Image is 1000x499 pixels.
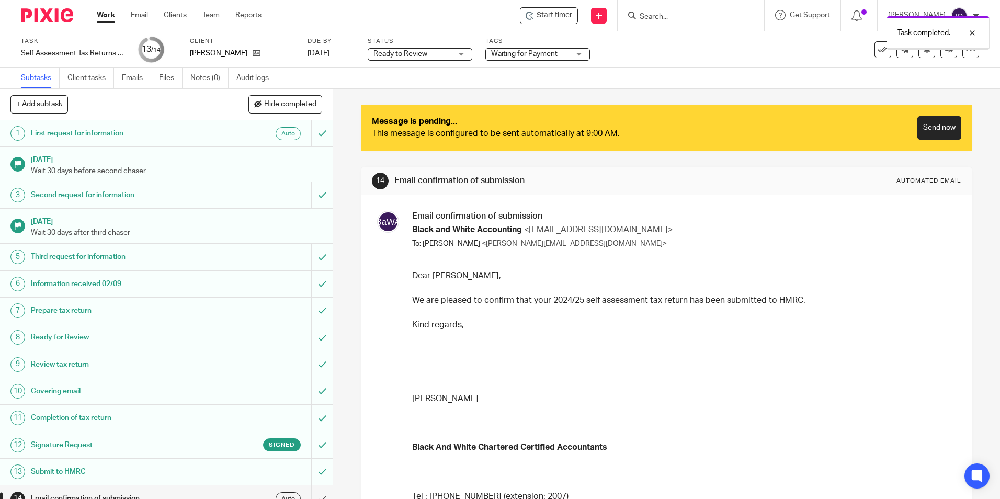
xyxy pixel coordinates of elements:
[377,211,399,233] img: svg%3E
[485,37,590,46] label: Tags
[151,47,161,53] small: /14
[10,411,25,425] div: 11
[372,128,666,140] div: This message is configured to be sent automatically at 9:00 AM.
[21,37,126,46] label: Task
[10,357,25,372] div: 9
[31,214,323,227] h1: [DATE]
[412,443,607,451] strong: Black And White Chartered Certified Accountants
[31,303,211,319] h1: Prepare tax return
[202,10,220,20] a: Team
[10,188,25,202] div: 3
[524,225,673,234] span: <[EMAIL_ADDRESS][DOMAIN_NAME]>
[31,249,211,265] h1: Third request for information
[164,10,187,20] a: Clients
[491,50,558,58] span: Waiting for Payment
[412,211,953,222] h3: Email confirmation of submission
[10,464,25,479] div: 13
[373,50,427,58] span: Ready to Review
[31,276,211,292] h1: Information received 02/09
[31,330,211,345] h1: Ready for Review
[368,37,472,46] label: Status
[31,187,211,203] h1: Second request for information
[951,7,968,24] img: svg%3E
[412,393,953,405] p: [PERSON_NAME]
[248,95,322,113] button: Hide completed
[21,48,126,59] div: Self Assessment Tax Returns - NON BOOKKEEPING CLIENTS
[31,383,211,399] h1: Covering email
[10,438,25,452] div: 12
[31,126,211,141] h1: First request for information
[412,319,953,331] p: Kind regards,
[896,177,961,185] div: Automated email
[412,225,522,234] span: Black and White Accounting
[10,277,25,291] div: 6
[31,228,323,238] p: Wait 30 days after third chaser
[31,437,211,453] h1: Signature Request
[31,464,211,480] h1: Submit to HMRC
[190,37,294,46] label: Client
[21,68,60,88] a: Subtasks
[131,10,148,20] a: Email
[10,249,25,264] div: 5
[10,95,68,113] button: + Add subtask
[235,10,262,20] a: Reports
[190,68,229,88] a: Notes (0)
[236,68,277,88] a: Audit logs
[31,410,211,426] h1: Completion of tax return
[308,37,355,46] label: Due by
[394,175,689,186] h1: Email confirmation of submission
[482,240,667,247] span: <[PERSON_NAME][EMAIL_ADDRESS][DOMAIN_NAME]>
[264,100,316,109] span: Hide completed
[31,357,211,372] h1: Review tax return
[10,126,25,141] div: 1
[31,152,323,165] h1: [DATE]
[31,166,323,176] p: Wait 30 days before second chaser
[269,440,295,449] span: Signed
[67,68,114,88] a: Client tasks
[276,127,301,140] div: Auto
[142,43,161,55] div: 13
[159,68,183,88] a: Files
[10,384,25,399] div: 10
[372,173,389,189] div: 14
[97,10,115,20] a: Work
[412,240,480,247] span: To: [PERSON_NAME]
[372,117,457,126] strong: Message is pending...
[917,116,961,140] a: Send now
[308,50,329,57] span: [DATE]
[122,68,151,88] a: Emails
[412,270,953,282] p: Dear [PERSON_NAME],
[190,48,247,59] p: [PERSON_NAME]
[21,8,73,22] img: Pixie
[10,330,25,345] div: 8
[10,303,25,318] div: 7
[520,7,578,24] div: Adrian Chandler - Self Assessment Tax Returns - NON BOOKKEEPING CLIENTS
[412,294,953,307] p: We are pleased to confirm that your 2024/25 self assessment tax return has been submitted to HMRC.
[897,28,950,38] p: Task completed.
